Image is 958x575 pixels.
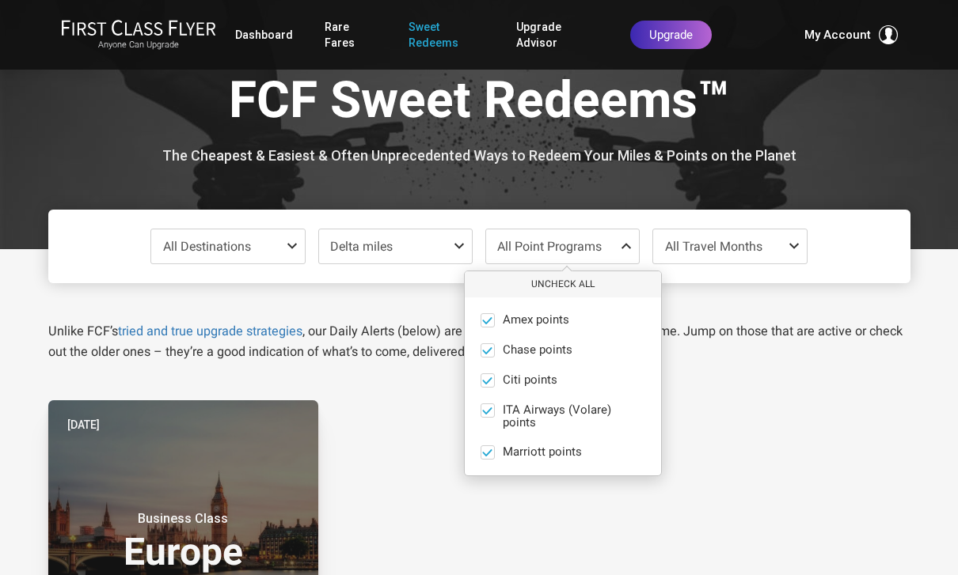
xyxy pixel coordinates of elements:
button: My Account [804,25,898,44]
span: Delta miles [330,239,393,254]
time: [DATE] [67,416,100,433]
h1: FCF Sweet Redeems™ [60,73,899,134]
small: Anyone Can Upgrade [61,40,216,51]
a: Sweet Redeems [409,13,485,57]
span: Amex points [503,313,569,327]
a: Dashboard [235,21,293,49]
span: Chase points [503,343,572,357]
span: All Travel Months [665,239,762,254]
a: First Class FlyerAnyone Can Upgrade [61,19,216,51]
span: Citi points [503,373,557,388]
span: My Account [804,25,871,44]
span: Marriott points [503,445,582,460]
span: All Destinations [163,239,251,254]
button: Uncheck All [465,271,661,297]
span: ITA Airways (Volare) points [503,403,619,429]
h3: The Cheapest & Easiest & Often Unprecedented Ways to Redeem Your Miles & Points on the Planet [60,148,899,164]
a: Upgrade Advisor [516,13,598,57]
a: Rare Fares [325,13,377,57]
a: tried and true upgrade strategies [118,323,302,339]
p: Unlike FCF’s , our Daily Alerts (below) are usually only available for a short time. Jump on thos... [48,321,910,362]
h3: Europe [67,511,300,571]
a: Upgrade [630,21,712,49]
small: Business Class [84,511,282,527]
img: First Class Flyer [61,19,216,36]
span: All Point Programs [497,239,602,254]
